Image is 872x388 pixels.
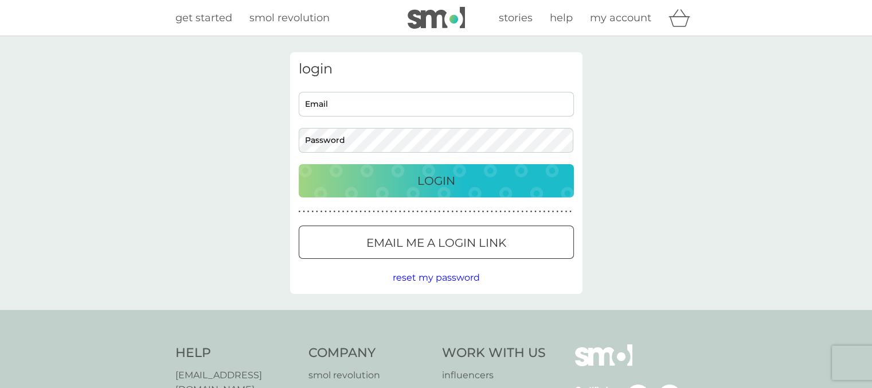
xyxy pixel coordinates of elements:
[517,209,519,215] p: ●
[491,209,493,215] p: ●
[386,209,388,215] p: ●
[590,11,651,24] span: my account
[439,209,441,215] p: ●
[329,209,331,215] p: ●
[668,6,697,29] div: basket
[486,209,488,215] p: ●
[552,209,554,215] p: ●
[303,209,305,215] p: ●
[513,209,515,215] p: ●
[299,164,574,197] button: Login
[408,7,465,29] img: smol
[539,209,541,215] p: ●
[364,209,366,215] p: ●
[320,209,323,215] p: ●
[417,172,455,190] p: Login
[299,209,301,215] p: ●
[311,209,314,215] p: ●
[249,11,330,24] span: smol revolution
[590,10,651,26] a: my account
[404,209,406,215] p: ●
[175,11,232,24] span: get started
[569,209,572,215] p: ●
[556,209,558,215] p: ●
[249,10,330,26] a: smol revolution
[469,209,471,215] p: ●
[495,209,498,215] p: ●
[504,209,506,215] p: ●
[474,209,476,215] p: ●
[548,209,550,215] p: ●
[442,368,546,383] a: influencers
[373,209,375,215] p: ●
[530,209,533,215] p: ●
[393,270,480,285] button: reset my password
[346,209,349,215] p: ●
[550,10,573,26] a: help
[460,209,463,215] p: ●
[299,226,574,259] button: Email me a login link
[429,209,432,215] p: ●
[421,209,423,215] p: ●
[526,209,528,215] p: ●
[324,209,327,215] p: ●
[456,209,458,215] p: ●
[534,209,537,215] p: ●
[447,209,449,215] p: ●
[366,234,506,252] p: Email me a login link
[393,272,480,283] span: reset my password
[451,209,453,215] p: ●
[355,209,358,215] p: ●
[399,209,401,215] p: ●
[521,209,523,215] p: ●
[543,209,546,215] p: ●
[464,209,467,215] p: ●
[334,209,336,215] p: ●
[308,344,431,362] h4: Company
[299,61,574,77] h3: login
[509,209,511,215] p: ●
[307,209,310,215] p: ●
[342,209,345,215] p: ●
[425,209,428,215] p: ●
[377,209,380,215] p: ●
[550,11,573,24] span: help
[390,209,393,215] p: ●
[499,10,533,26] a: stories
[394,209,397,215] p: ●
[442,344,546,362] h4: Work With Us
[408,209,410,215] p: ●
[316,209,318,215] p: ●
[359,209,362,215] p: ●
[175,344,298,362] h4: Help
[561,209,563,215] p: ●
[499,11,533,24] span: stories
[565,209,568,215] p: ●
[351,209,353,215] p: ●
[499,209,502,215] p: ●
[308,368,431,383] a: smol revolution
[478,209,480,215] p: ●
[369,209,371,215] p: ●
[412,209,415,215] p: ●
[416,209,419,215] p: ●
[338,209,340,215] p: ●
[575,344,632,383] img: smol
[482,209,484,215] p: ●
[381,209,384,215] p: ●
[175,10,232,26] a: get started
[434,209,436,215] p: ●
[443,209,445,215] p: ●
